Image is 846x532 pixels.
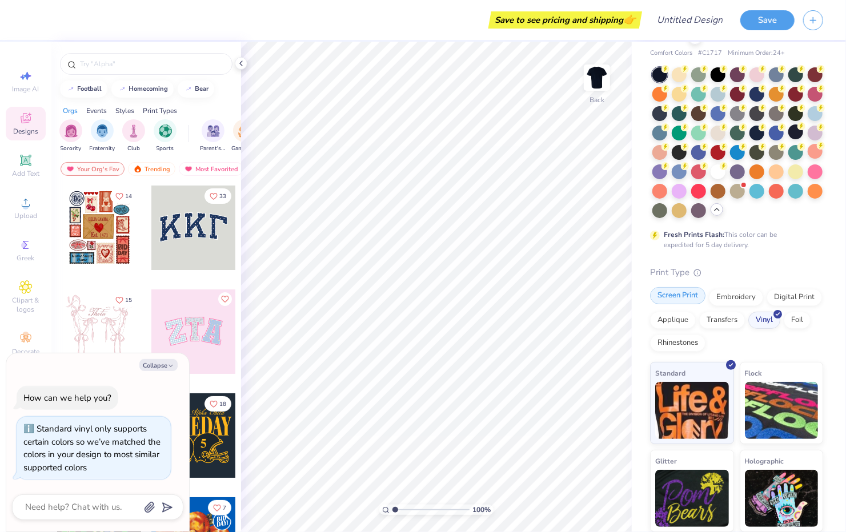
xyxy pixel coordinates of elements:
[159,124,172,138] img: Sports Image
[767,289,822,306] div: Digital Print
[472,505,491,515] span: 100 %
[745,455,784,467] span: Holographic
[655,455,677,467] span: Glitter
[128,162,175,176] div: Trending
[648,9,732,31] input: Untitled Design
[238,124,251,138] img: Game Day Image
[139,359,178,371] button: Collapse
[12,169,39,178] span: Add Text
[231,119,258,153] div: filter for Game Day
[590,95,604,105] div: Back
[655,382,729,439] img: Standard
[205,188,231,204] button: Like
[23,423,161,473] div: Standard vinyl only supports certain colors so we’ve matched the colors in your design to most si...
[219,194,226,199] span: 33
[195,86,209,92] div: bear
[127,144,140,153] span: Club
[61,162,125,176] div: Your Org's Fav
[491,11,639,29] div: Save to see pricing and shipping
[115,106,134,116] div: Styles
[231,119,258,153] button: filter button
[745,382,819,439] img: Flock
[66,86,75,92] img: trend_line.gif
[200,119,226,153] button: filter button
[65,124,78,138] img: Sorority Image
[740,10,795,30] button: Save
[699,312,745,329] div: Transfers
[586,66,608,89] img: Back
[127,124,140,138] img: Club Image
[60,80,107,98] button: football
[650,312,696,329] div: Applique
[218,292,232,306] button: Like
[79,58,225,70] input: Try "Alpha"
[179,162,243,176] div: Most Favorited
[650,49,692,58] span: Comfort Colors
[110,188,137,204] button: Like
[650,266,823,279] div: Print Type
[90,119,115,153] button: filter button
[122,119,145,153] div: filter for Club
[157,144,174,153] span: Sports
[728,49,785,58] span: Minimum Order: 24 +
[66,165,75,173] img: most_fav.gif
[118,86,127,92] img: trend_line.gif
[650,334,705,352] div: Rhinestones
[23,392,111,404] div: How can we help you?
[745,470,819,527] img: Holographic
[623,13,636,26] span: 👉
[59,119,82,153] button: filter button
[6,296,46,314] span: Clipart & logos
[96,124,109,138] img: Fraternity Image
[208,500,231,515] button: Like
[154,119,177,153] button: filter button
[133,165,142,173] img: trending.gif
[655,470,729,527] img: Glitter
[61,144,82,153] span: Sorority
[664,229,804,250] div: This color can be expedited for 5 day delivery.
[143,106,177,116] div: Print Types
[231,144,258,153] span: Game Day
[664,230,724,239] strong: Fresh Prints Flash:
[14,211,37,220] span: Upload
[122,119,145,153] button: filter button
[90,144,115,153] span: Fraternity
[13,127,38,136] span: Designs
[17,253,35,263] span: Greek
[223,505,226,511] span: 7
[125,297,132,303] span: 15
[78,86,102,92] div: football
[59,119,82,153] div: filter for Sorority
[709,289,763,306] div: Embroidery
[200,119,226,153] div: filter for Parent's Weekend
[745,367,762,379] span: Flock
[184,86,193,92] img: trend_line.gif
[784,312,811,329] div: Foil
[655,367,685,379] span: Standard
[184,165,193,173] img: most_fav.gif
[12,347,39,356] span: Decorate
[110,292,137,308] button: Like
[86,106,107,116] div: Events
[219,401,226,407] span: 18
[650,287,705,304] div: Screen Print
[748,312,780,329] div: Vinyl
[178,80,214,98] button: bear
[154,119,177,153] div: filter for Sports
[205,396,231,412] button: Like
[698,49,722,58] span: # C1717
[200,144,226,153] span: Parent's Weekend
[125,194,132,199] span: 14
[63,106,78,116] div: Orgs
[13,84,39,94] span: Image AI
[90,119,115,153] div: filter for Fraternity
[129,86,169,92] div: homecoming
[111,80,174,98] button: homecoming
[207,124,220,138] img: Parent's Weekend Image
